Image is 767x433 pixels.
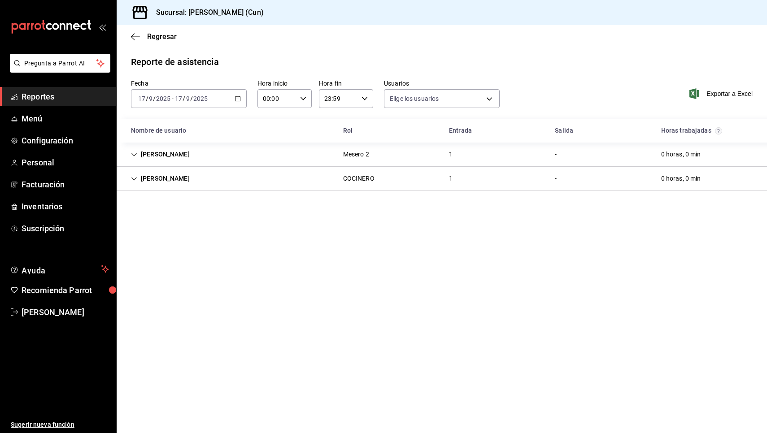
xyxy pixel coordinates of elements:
input: -- [148,95,153,102]
div: Head [117,119,767,143]
span: Reportes [22,91,109,103]
span: / [190,95,193,102]
label: Usuarios [384,80,500,87]
input: ---- [193,95,208,102]
div: Cell [548,170,564,187]
span: / [183,95,185,102]
button: Exportar a Excel [691,88,753,99]
div: Reporte de asistencia [131,55,219,69]
span: Configuración [22,134,109,147]
label: Hora inicio [257,80,312,87]
span: Regresar [147,32,177,41]
svg: El total de horas trabajadas por usuario es el resultado de la suma redondeada del registro de ho... [715,127,722,134]
h3: Sucursal: [PERSON_NAME] (Cun) [149,7,264,18]
div: Cell [336,170,382,187]
span: [PERSON_NAME] [22,306,109,318]
button: open_drawer_menu [99,23,106,30]
span: - [172,95,174,102]
div: HeadCell [654,122,760,139]
span: Personal [22,156,109,169]
div: Cell [124,170,197,187]
span: Pregunta a Parrot AI [24,59,96,68]
div: Mesero 2 [343,150,369,159]
div: Container [117,119,767,191]
span: Sugerir nueva función [11,420,109,429]
div: HeadCell [336,122,442,139]
div: Cell [442,146,460,163]
div: Row [117,167,767,191]
span: / [153,95,156,102]
button: Regresar [131,32,177,41]
span: Suscripción [22,222,109,234]
span: Elige los usuarios [390,94,439,103]
span: / [146,95,148,102]
div: COCINERO [343,174,375,183]
label: Hora fin [319,80,373,87]
span: Inventarios [22,200,109,212]
span: Facturación [22,178,109,191]
div: HeadCell [548,122,654,139]
div: HeadCell [442,122,548,139]
input: -- [186,95,190,102]
label: Fecha [131,80,247,87]
div: Cell [654,170,708,187]
div: Cell [124,146,197,163]
button: Pregunta a Parrot AI [10,54,110,73]
span: Recomienda Parrot [22,284,109,296]
div: Row [117,143,767,167]
div: Cell [336,146,376,163]
input: ---- [156,95,171,102]
input: -- [174,95,183,102]
a: Pregunta a Parrot AI [6,65,110,74]
div: Cell [548,146,564,163]
div: Cell [442,170,460,187]
div: Cell [654,146,708,163]
div: HeadCell [124,122,336,139]
span: Menú [22,113,109,125]
span: Ayuda [22,264,97,274]
input: -- [138,95,146,102]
